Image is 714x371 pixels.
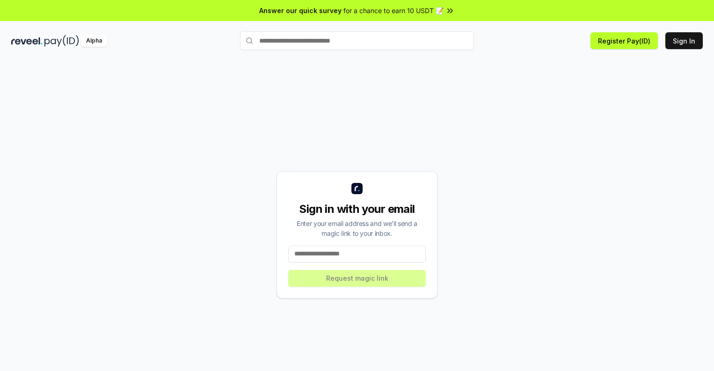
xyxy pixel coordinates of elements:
img: reveel_dark [11,35,43,47]
img: logo_small [351,183,363,194]
span: for a chance to earn 10 USDT 📝 [343,6,444,15]
button: Register Pay(ID) [590,32,658,49]
button: Sign In [665,32,703,49]
div: Alpha [81,35,107,47]
div: Enter your email address and we’ll send a magic link to your inbox. [288,218,426,238]
img: pay_id [44,35,79,47]
span: Answer our quick survey [259,6,342,15]
div: Sign in with your email [288,202,426,217]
